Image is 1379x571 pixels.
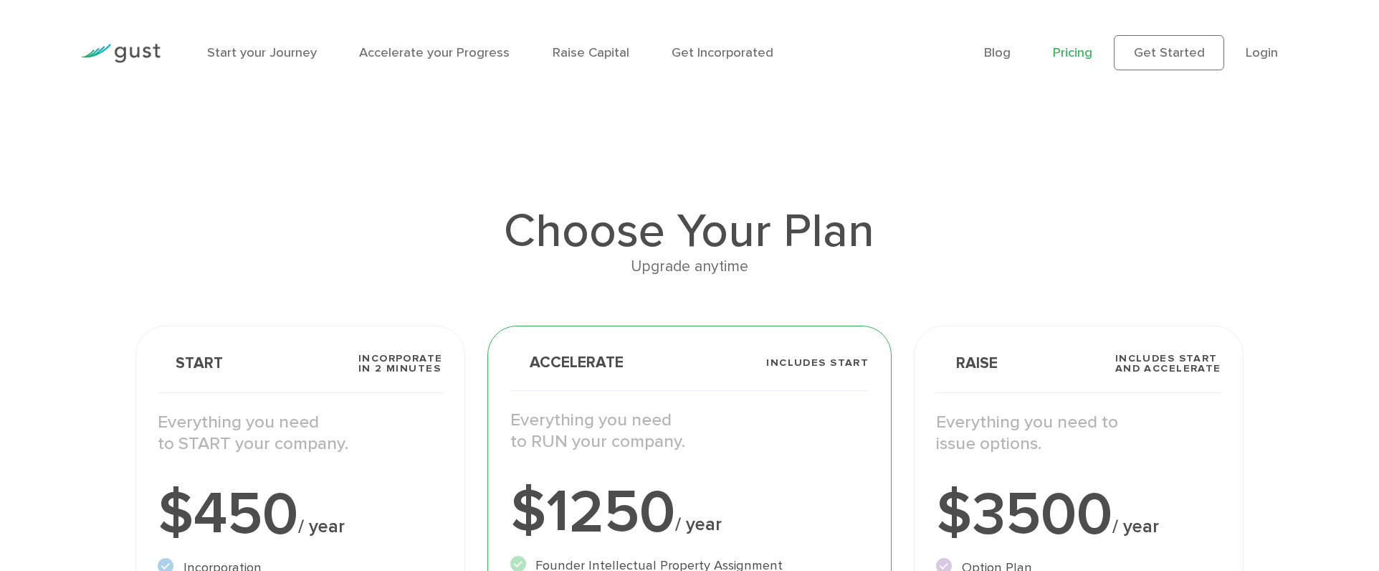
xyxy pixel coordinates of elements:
p: Everything you need to RUN your company. [510,410,869,453]
a: Pricing [1053,44,1092,60]
a: Start your Journey [207,44,317,60]
a: Login [1246,44,1278,60]
span: Accelerate [510,355,624,371]
p: Everything you need to issue options. [936,412,1221,456]
span: Raise [936,356,997,372]
a: Get Incorporated [672,44,773,60]
a: Get Started [1114,35,1224,70]
span: / year [298,516,345,537]
span: / year [675,514,722,535]
div: $3500 [936,485,1221,544]
span: / year [1112,516,1159,537]
span: Includes START [766,358,869,368]
span: Includes START and ACCELERATE [1115,354,1221,374]
span: Incorporate in 2 Minutes [358,354,443,374]
span: Start [158,356,223,372]
div: $1250 [510,483,869,542]
a: Raise Capital [553,44,629,60]
a: Accelerate your Progress [359,44,510,60]
h1: Choose Your Plan [135,208,1244,255]
img: Gust Logo [80,44,161,63]
div: $450 [158,485,442,544]
a: Blog [984,44,1011,60]
div: Upgrade anytime [135,255,1244,279]
p: Everything you need to START your company. [158,412,442,456]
